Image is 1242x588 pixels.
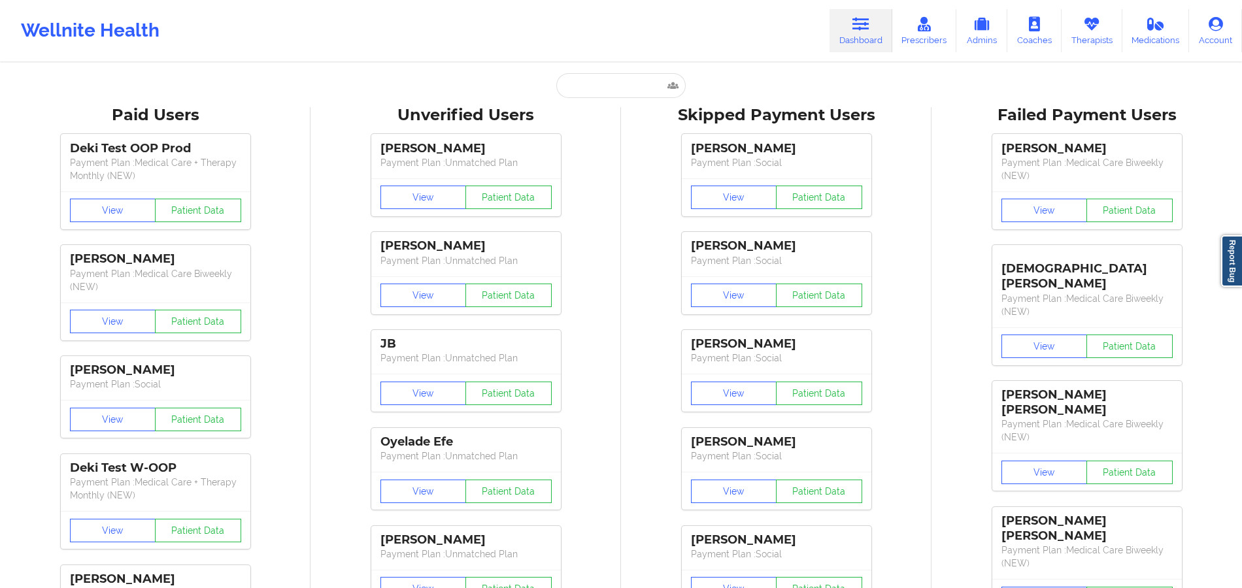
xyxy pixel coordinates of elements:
[380,156,552,169] p: Payment Plan : Unmatched Plan
[155,199,241,222] button: Patient Data
[830,9,892,52] a: Dashboard
[691,254,862,267] p: Payment Plan : Social
[465,382,552,405] button: Patient Data
[70,378,241,391] p: Payment Plan : Social
[691,156,862,169] p: Payment Plan : Social
[70,156,241,182] p: Payment Plan : Medical Care + Therapy Monthly (NEW)
[1001,335,1088,358] button: View
[70,141,241,156] div: Deki Test OOP Prod
[380,141,552,156] div: [PERSON_NAME]
[380,186,467,209] button: View
[1189,9,1242,52] a: Account
[380,449,552,463] p: Payment Plan : Unmatched Plan
[380,336,552,351] div: JB
[691,336,862,351] div: [PERSON_NAME]
[1122,9,1190,52] a: Medications
[691,382,777,405] button: View
[691,351,862,365] p: Payment Plan : Social
[320,105,612,125] div: Unverified Users
[776,382,862,405] button: Patient Data
[155,408,241,431] button: Patient Data
[155,519,241,542] button: Patient Data
[70,199,156,222] button: View
[380,434,552,449] div: Oyelade Efe
[1001,544,1173,570] p: Payment Plan : Medical Care Biweekly (NEW)
[691,434,862,449] div: [PERSON_NAME]
[691,480,777,503] button: View
[1001,292,1173,318] p: Payment Plan : Medical Care Biweekly (NEW)
[9,105,301,125] div: Paid Users
[956,9,1007,52] a: Admins
[465,284,552,307] button: Patient Data
[776,480,862,503] button: Patient Data
[70,572,241,587] div: [PERSON_NAME]
[1001,417,1173,444] p: Payment Plan : Medical Care Biweekly (NEW)
[70,476,241,502] p: Payment Plan : Medical Care + Therapy Monthly (NEW)
[1086,335,1173,358] button: Patient Data
[892,9,957,52] a: Prescribers
[70,267,241,293] p: Payment Plan : Medical Care Biweekly (NEW)
[465,186,552,209] button: Patient Data
[776,284,862,307] button: Patient Data
[776,186,862,209] button: Patient Data
[155,310,241,333] button: Patient Data
[70,461,241,476] div: Deki Test W-OOP
[1001,141,1173,156] div: [PERSON_NAME]
[691,532,862,547] div: [PERSON_NAME]
[70,408,156,431] button: View
[380,382,467,405] button: View
[630,105,922,125] div: Skipped Payment Users
[1007,9,1062,52] a: Coaches
[380,547,552,561] p: Payment Plan : Unmatched Plan
[691,238,862,253] div: [PERSON_NAME]
[380,254,552,267] p: Payment Plan : Unmatched Plan
[380,284,467,307] button: View
[691,186,777,209] button: View
[1001,387,1173,417] div: [PERSON_NAME] [PERSON_NAME]
[691,547,862,561] p: Payment Plan : Social
[380,480,467,503] button: View
[691,141,862,156] div: [PERSON_NAME]
[691,284,777,307] button: View
[1001,156,1173,182] p: Payment Plan : Medical Care Biweekly (NEW)
[70,363,241,378] div: [PERSON_NAME]
[1086,199,1173,222] button: Patient Data
[465,480,552,503] button: Patient Data
[70,310,156,333] button: View
[1086,461,1173,484] button: Patient Data
[70,519,156,542] button: View
[380,532,552,547] div: [PERSON_NAME]
[380,351,552,365] p: Payment Plan : Unmatched Plan
[941,105,1233,125] div: Failed Payment Users
[380,238,552,253] div: [PERSON_NAME]
[691,449,862,463] p: Payment Plan : Social
[1001,252,1173,291] div: [DEMOGRAPHIC_DATA][PERSON_NAME]
[1221,235,1242,287] a: Report Bug
[70,252,241,267] div: [PERSON_NAME]
[1001,199,1088,222] button: View
[1001,514,1173,544] div: [PERSON_NAME] [PERSON_NAME]
[1062,9,1122,52] a: Therapists
[1001,461,1088,484] button: View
